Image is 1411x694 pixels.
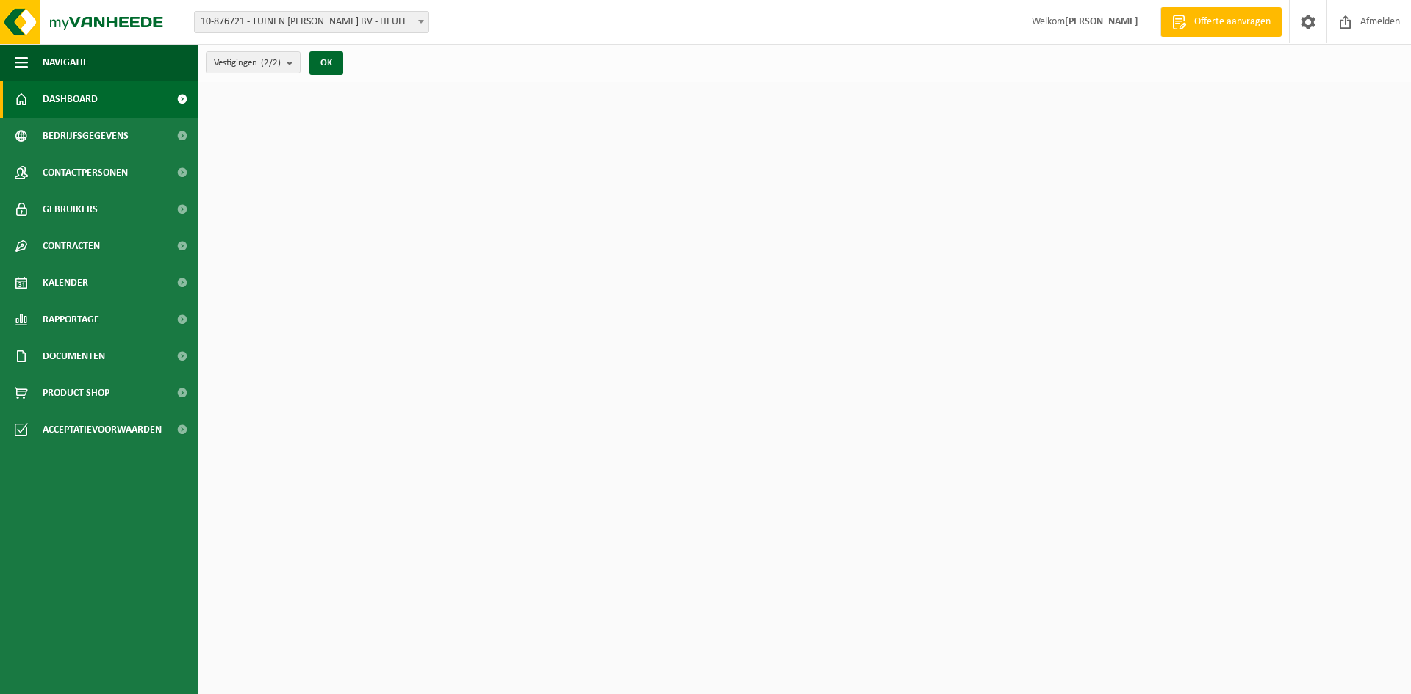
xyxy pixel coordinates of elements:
button: OK [309,51,343,75]
span: 10-876721 - TUINEN LARS BOGAERTS BV - HEULE [194,11,429,33]
span: Rapportage [43,301,99,338]
span: Contracten [43,228,100,264]
span: Vestigingen [214,52,281,74]
span: Navigatie [43,44,88,81]
span: Kalender [43,264,88,301]
iframe: chat widget [7,662,245,694]
span: Contactpersonen [43,154,128,191]
span: Documenten [43,338,105,375]
span: Offerte aanvragen [1191,15,1274,29]
a: Offerte aanvragen [1160,7,1282,37]
span: Bedrijfsgegevens [43,118,129,154]
span: Product Shop [43,375,109,411]
span: Acceptatievoorwaarden [43,411,162,448]
span: 10-876721 - TUINEN LARS BOGAERTS BV - HEULE [195,12,428,32]
span: Dashboard [43,81,98,118]
strong: [PERSON_NAME] [1065,16,1138,27]
span: Gebruikers [43,191,98,228]
button: Vestigingen(2/2) [206,51,301,73]
count: (2/2) [261,58,281,68]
